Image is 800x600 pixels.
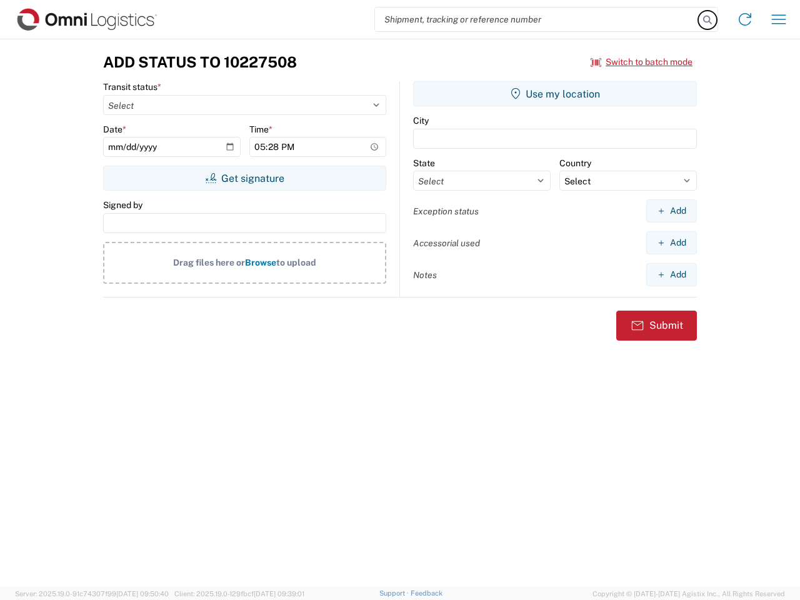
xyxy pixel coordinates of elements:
[616,311,697,341] button: Submit
[103,166,386,191] button: Get signature
[174,590,304,597] span: Client: 2025.19.0-129fbcf
[646,263,697,286] button: Add
[254,590,304,597] span: [DATE] 09:39:01
[413,157,435,169] label: State
[103,53,297,71] h3: Add Status to 10227508
[591,52,692,72] button: Switch to batch mode
[15,590,169,597] span: Server: 2025.19.0-91c74307f99
[173,257,245,267] span: Drag files here or
[559,157,591,169] label: Country
[413,237,480,249] label: Accessorial used
[116,590,169,597] span: [DATE] 09:50:40
[245,257,276,267] span: Browse
[592,588,785,599] span: Copyright © [DATE]-[DATE] Agistix Inc., All Rights Reserved
[646,199,697,222] button: Add
[103,124,126,135] label: Date
[413,269,437,281] label: Notes
[276,257,316,267] span: to upload
[646,231,697,254] button: Add
[375,7,699,31] input: Shipment, tracking or reference number
[249,124,272,135] label: Time
[411,589,442,597] a: Feedback
[103,81,161,92] label: Transit status
[413,115,429,126] label: City
[103,199,142,211] label: Signed by
[413,206,479,217] label: Exception status
[379,589,411,597] a: Support
[413,81,697,106] button: Use my location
